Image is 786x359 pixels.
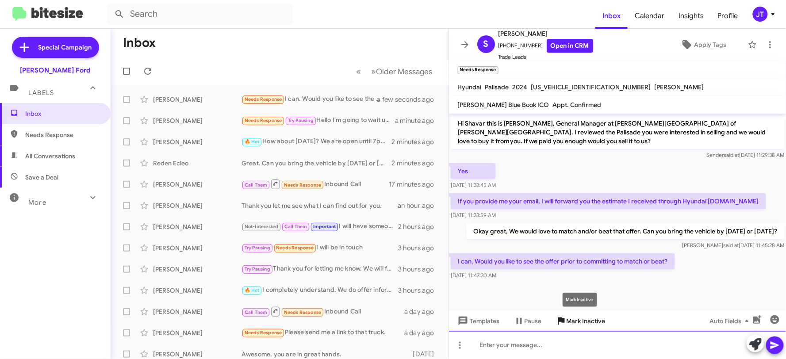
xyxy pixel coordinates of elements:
span: Needs Response [25,130,100,139]
span: Templates [456,313,500,329]
span: Needs Response [245,118,282,123]
span: Inbox [25,109,100,118]
span: Not-Interested [245,224,279,229]
span: Apply Tags [694,37,726,53]
span: Auto Fields [710,313,752,329]
a: Open in CRM [547,39,593,53]
span: [US_VEHICLE_IDENTIFICATION_NUMBER] [531,83,651,91]
span: Needs Response [284,309,322,315]
div: [PERSON_NAME] [153,116,242,125]
span: [DATE] 11:47:30 AM [451,272,496,279]
span: Needs Response [245,96,282,102]
span: Call Them [245,182,268,188]
div: 2 minutes ago [392,159,441,168]
div: 2 minutes ago [392,137,441,146]
div: [PERSON_NAME] [153,265,242,274]
div: a minute ago [395,116,441,125]
div: Awesome, you are in great hands. [242,350,410,359]
a: Calendar [628,3,671,29]
div: I can. Would you like to see the offer prior to committing to match or beat? [242,94,388,104]
div: Inbound Call [242,306,404,317]
div: Thank you let me see what I can find out for you. [242,201,398,210]
span: Sender [DATE] 11:29:38 AM [706,152,784,158]
nav: Page navigation example [352,62,438,80]
div: Please send me a link to that truck. [242,328,404,338]
div: Great. Can you bring the vehicle by [DATE] or [DATE] so we can offer you the most money as possible? [242,159,392,168]
div: [PERSON_NAME] [153,95,242,104]
div: [PERSON_NAME] [153,307,242,316]
div: [PERSON_NAME] [153,201,242,210]
span: Try Pausing [245,245,270,251]
p: Hi Shavar this is [PERSON_NAME], General Manager at [PERSON_NAME][GEOGRAPHIC_DATA] of [PERSON_NAM... [451,115,785,149]
div: JT [753,7,768,22]
span: [DATE] 11:32:45 AM [451,182,496,188]
button: Auto Fields [703,313,759,329]
div: 3 hours ago [398,286,441,295]
div: How about [DATE]? We are open until 7pm. [242,137,392,147]
div: Reden Ecleo [153,159,242,168]
a: Special Campaign [12,37,99,58]
span: Mark Inactive [567,313,606,329]
div: [DATE] [410,350,441,359]
span: [PHONE_NUMBER] [498,39,593,53]
button: JT [745,7,776,22]
div: Hello I'm going to wait until after the holidays thank you. [242,115,395,126]
button: Templates [449,313,507,329]
span: S [483,37,489,51]
button: Pause [507,313,549,329]
span: 🔥 Hot [245,287,260,293]
p: I can. Would you like to see the offer prior to committing to match or beat? [451,253,675,269]
span: » [372,66,376,77]
a: Inbox [595,3,628,29]
span: Hyundai [458,83,482,91]
h1: Inbox [123,36,156,50]
button: Mark Inactive [549,313,613,329]
p: If you provide me your email, I will forward you the estimate I received through Hyundai'[DOMAIN_... [451,193,766,209]
button: Apply Tags [663,37,744,53]
div: [PERSON_NAME] Ford [20,66,91,75]
span: 2024 [513,83,528,91]
span: [DATE] 11:33:59 AM [451,212,496,218]
span: Appt. Confirmed [553,101,602,109]
span: Needs Response [245,330,282,336]
div: [PERSON_NAME] [153,222,242,231]
div: [PERSON_NAME] [153,350,242,359]
span: Important [313,224,336,229]
span: [PERSON_NAME] [DATE] 11:45:28 AM [682,242,784,248]
div: 3 hours ago [398,244,441,252]
span: Labels [28,89,54,97]
button: Next [366,62,438,80]
div: a day ago [404,307,441,316]
div: I completely understand. We do offer information days where you can come in and gather informatio... [242,285,398,295]
span: 🔥 Hot [245,139,260,145]
div: a few seconds ago [388,95,441,104]
span: Trade Leads [498,53,593,61]
span: Palisade [485,83,509,91]
a: Insights [671,3,711,29]
span: Special Campaign [38,43,92,52]
div: a day ago [404,328,441,337]
div: [PERSON_NAME] [153,244,242,252]
small: Needs Response [458,66,498,74]
div: I will be in touch [242,243,398,253]
span: Needs Response [284,182,322,188]
input: Search [107,4,293,25]
div: an hour ago [398,201,441,210]
a: Profile [711,3,745,29]
span: said at [723,242,739,248]
span: [PERSON_NAME] [655,83,704,91]
span: [PERSON_NAME] [498,28,593,39]
span: Call Them [245,309,268,315]
span: Try Pausing [245,266,270,272]
span: Older Messages [376,67,433,76]
div: Mark Inactive [563,293,597,307]
div: 3 hours ago [398,265,441,274]
p: Yes [451,163,496,179]
span: More [28,199,46,206]
div: [PERSON_NAME] [153,328,242,337]
span: « [357,66,361,77]
span: [PERSON_NAME] Blue Book ICO [458,101,549,109]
